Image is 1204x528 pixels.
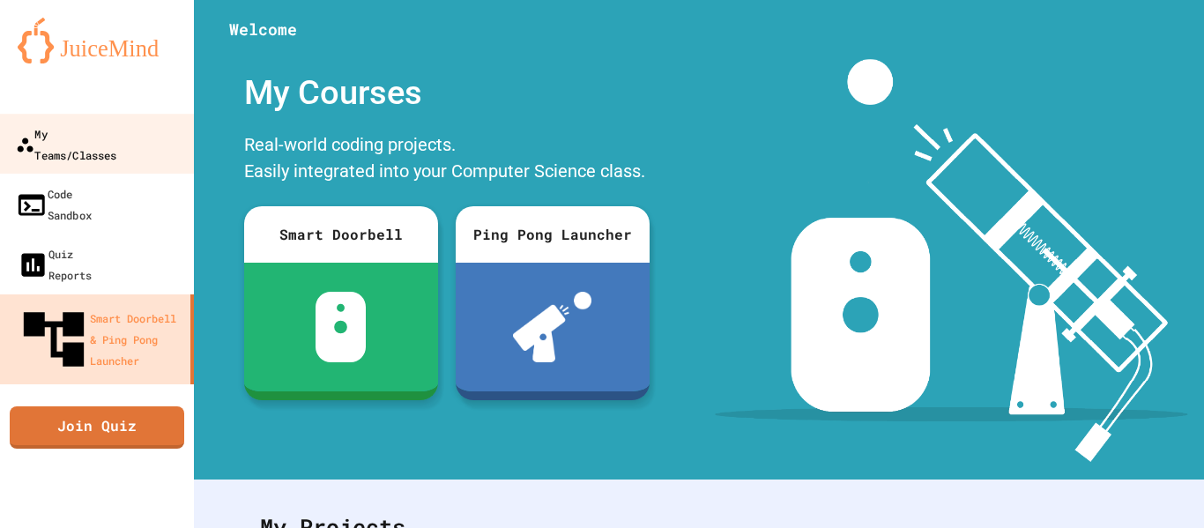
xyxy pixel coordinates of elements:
[10,406,184,449] a: Join Quiz
[456,206,650,263] div: Ping Pong Launcher
[316,292,366,362] img: sdb-white.svg
[235,127,658,193] div: Real-world coding projects. Easily integrated into your Computer Science class.
[244,206,438,263] div: Smart Doorbell
[235,59,658,127] div: My Courses
[18,303,183,376] div: Smart Doorbell & Ping Pong Launcher
[16,182,92,226] div: Code Sandbox
[18,18,176,63] img: logo-orange.svg
[16,123,117,166] div: My Teams/Classes
[715,59,1187,462] img: banner-image-my-projects.png
[513,292,591,362] img: ppl-with-ball.png
[18,243,92,286] div: Quiz Reports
